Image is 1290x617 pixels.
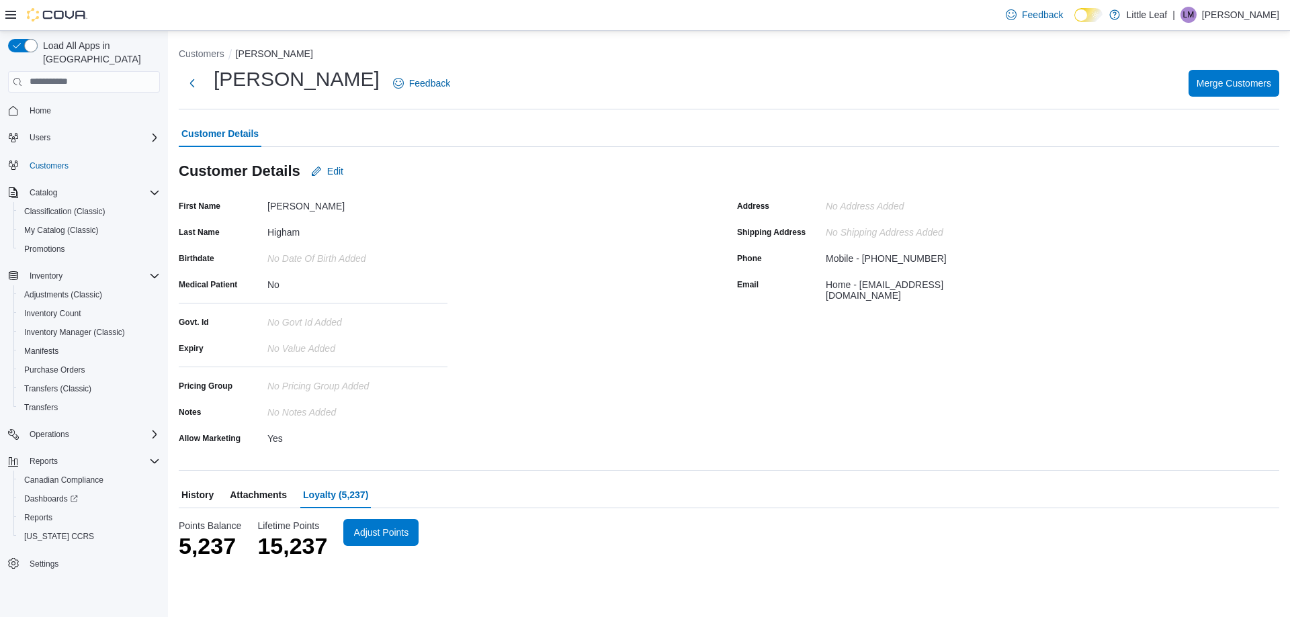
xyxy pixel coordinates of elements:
[30,559,58,569] span: Settings
[19,287,160,303] span: Adjustments (Classic)
[24,206,105,217] span: Classification (Classic)
[24,185,160,201] span: Catalog
[3,101,165,120] button: Home
[1180,7,1197,23] div: Leanne McPhie
[30,105,51,116] span: Home
[826,248,947,264] div: Mobile - [PHONE_NUMBER]
[13,361,165,379] button: Purchase Orders
[19,324,160,340] span: Inventory Manager (Classic)
[19,472,109,488] a: Canadian Compliance
[19,399,160,416] span: Transfers
[19,381,97,397] a: Transfers (Classic)
[1197,77,1271,90] span: Merge Customers
[179,48,224,59] button: Customers
[737,201,769,211] label: Address
[19,287,107,303] a: Adjustments (Classic)
[24,308,81,319] span: Inventory Count
[24,453,63,469] button: Reports
[179,227,220,238] label: Last Name
[30,271,62,281] span: Inventory
[24,185,62,201] button: Catalog
[19,362,160,378] span: Purchase Orders
[13,202,165,221] button: Classification (Classic)
[3,267,165,285] button: Inventory
[267,312,447,328] div: No Govt Id added
[267,428,447,444] div: Yes
[13,304,165,323] button: Inventory Count
[327,164,343,178] span: Edit
[19,528,160,544] span: Washington CCRS
[19,362,91,378] a: Purchase Orders
[13,508,165,527] button: Reports
[19,510,160,526] span: Reports
[19,381,160,397] span: Transfers (Classic)
[826,195,1006,211] div: No Address added
[19,343,64,359] a: Manifests
[1074,22,1075,23] span: Dark Mode
[19,203,111,220] a: Classification (Classic)
[19,491,83,507] a: Dashboards
[230,481,287,508] span: Attachments
[24,512,52,523] span: Reports
[179,279,237,290] label: Medical Patient
[19,528,99,544] a: [US_STATE] CCRS
[181,120,259,147] span: Customer Details
[179,47,1279,63] nav: An example of EuiBreadcrumbs
[1172,7,1175,23] p: |
[24,289,102,300] span: Adjustments (Classic)
[27,8,87,21] img: Cova
[303,481,368,508] span: Loyalty (5,237)
[354,526,409,539] span: Adjust Points
[19,324,130,340] a: Inventory Manager (Classic)
[3,183,165,202] button: Catalog
[24,383,91,394] span: Transfers (Classic)
[267,274,447,290] div: No
[24,156,160,173] span: Customers
[24,103,56,119] a: Home
[267,338,447,354] div: No value added
[19,472,160,488] span: Canadian Compliance
[3,155,165,175] button: Customers
[8,95,160,608] nav: Complex example
[19,241,160,257] span: Promotions
[24,130,56,146] button: Users
[24,327,125,338] span: Inventory Manager (Classic)
[343,519,419,546] button: Adjust Points
[30,187,57,198] span: Catalog
[1074,8,1103,22] input: Dark Mode
[179,70,206,97] button: Next
[19,343,160,359] span: Manifests
[737,279,759,290] label: Email
[24,555,160,572] span: Settings
[13,240,165,258] button: Promotions
[267,375,447,391] div: No Pricing Group Added
[24,268,68,284] button: Inventory
[388,70,456,97] a: Feedback
[826,274,1006,301] div: Home - [EMAIL_ADDRESS][DOMAIN_NAME]
[19,510,58,526] a: Reports
[24,102,160,119] span: Home
[19,222,160,238] span: My Catalog (Classic)
[24,531,94,542] span: [US_STATE] CCRS
[13,342,165,361] button: Manifests
[24,426,160,442] span: Operations
[24,158,74,174] a: Customers
[179,381,232,391] label: Pricing Group
[179,433,241,444] label: Allow Marketing
[24,426,75,442] button: Operations
[24,475,103,485] span: Canadian Compliance
[1022,8,1063,21] span: Feedback
[3,452,165,471] button: Reports
[19,305,160,322] span: Inventory Count
[3,554,165,573] button: Settings
[30,132,50,143] span: Users
[1189,70,1279,97] button: Merge Customers
[179,343,204,354] label: Expiry
[181,481,214,508] span: History
[38,39,160,66] span: Load All Apps in [GEOGRAPHIC_DATA]
[13,489,165,508] a: Dashboards
[30,429,69,440] span: Operations
[179,201,220,211] label: First Name
[179,519,241,532] p: Points Balance
[179,163,300,179] h3: Customer Details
